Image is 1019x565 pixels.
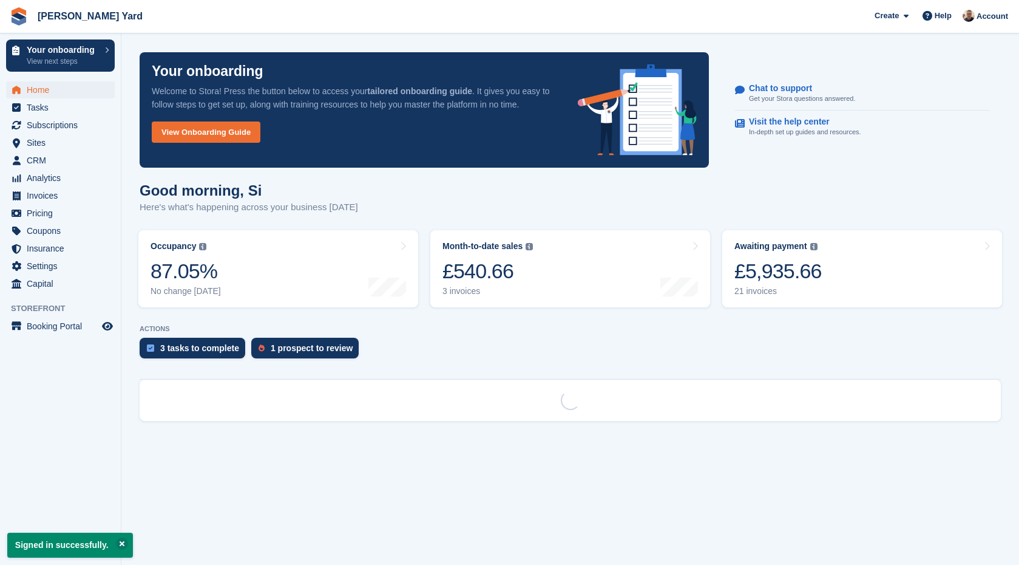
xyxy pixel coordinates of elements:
div: Month-to-date sales [442,241,523,252]
div: 21 invoices [734,286,822,296]
a: [PERSON_NAME] Yard [33,6,147,26]
a: Occupancy 87.05% No change [DATE] [138,230,418,307]
img: stora-icon-8386f47178a22dfd0bd8f6a31ec36ba5ce8667c1dd55bd0f319d3a0aa187defe.svg [10,7,28,26]
span: Invoices [27,187,100,204]
a: 3 tasks to complete [140,338,251,365]
a: menu [6,222,115,239]
a: menu [6,152,115,169]
span: Analytics [27,169,100,187]
a: Awaiting payment £5,935.66 21 invoices [722,230,1002,307]
p: In-depth set up guides and resources. [749,127,861,137]
img: icon-info-grey-7440780725fd019a000dd9b08b2336e03edf1995a4989e88bcd33f0948082b44.svg [810,243,818,250]
a: menu [6,205,115,222]
div: 87.05% [151,259,221,284]
p: Welcome to Stora! Press the button below to access your . It gives you easy to follow steps to ge... [152,84,558,111]
strong: tailored onboarding guide [367,86,472,96]
div: Occupancy [151,241,196,252]
a: menu [6,275,115,292]
span: Help [935,10,952,22]
p: Chat to support [749,83,845,94]
p: Get your Stora questions answered. [749,94,855,104]
p: View next steps [27,56,99,67]
p: Your onboarding [152,64,263,78]
span: Subscriptions [27,117,100,134]
a: Your onboarding View next steps [6,39,115,72]
a: 1 prospect to review [251,338,365,365]
a: Chat to support Get your Stora questions answered. [735,77,989,111]
a: View Onboarding Guide [152,122,260,143]
a: menu [6,117,115,134]
img: prospect-51fa495bee0391a8d652442698ab0144808aea92771e9ea1ae160a38d050c398.svg [259,344,265,352]
a: menu [6,258,115,275]
a: menu [6,318,115,335]
span: Booking Portal [27,318,100,335]
img: Si Allen [963,10,975,22]
p: Here's what's happening across your business [DATE] [140,200,358,214]
span: Pricing [27,205,100,222]
div: Awaiting payment [734,241,807,252]
span: CRM [27,152,100,169]
img: icon-info-grey-7440780725fd019a000dd9b08b2336e03edf1995a4989e88bcd33f0948082b44.svg [526,243,533,250]
span: Insurance [27,240,100,257]
span: Account [977,10,1008,22]
h1: Good morning, Si [140,182,358,199]
div: 3 invoices [442,286,533,296]
p: Visit the help center [749,117,851,127]
div: £5,935.66 [734,259,822,284]
div: No change [DATE] [151,286,221,296]
a: menu [6,134,115,151]
span: Create [875,10,899,22]
a: menu [6,169,115,187]
div: 1 prospect to review [271,343,353,353]
a: menu [6,99,115,116]
p: Your onboarding [27,46,99,54]
img: onboarding-info-6c161a55d2c0e0a8cae90662b2fe09162a5109e8cc188191df67fb4f79e88e88.svg [578,64,697,156]
div: 3 tasks to complete [160,343,239,353]
a: menu [6,187,115,204]
a: menu [6,81,115,98]
a: Month-to-date sales £540.66 3 invoices [430,230,710,307]
p: ACTIONS [140,325,1001,333]
div: £540.66 [442,259,533,284]
span: Settings [27,258,100,275]
img: task-75834270c22a3079a89374b754ae025e5fb1db73e45f91037f5363f120a921f8.svg [147,344,154,352]
span: Coupons [27,222,100,239]
a: Visit the help center In-depth set up guides and resources. [735,111,989,143]
span: Sites [27,134,100,151]
a: menu [6,240,115,257]
p: Signed in successfully. [7,533,133,558]
span: Capital [27,275,100,292]
img: icon-info-grey-7440780725fd019a000dd9b08b2336e03edf1995a4989e88bcd33f0948082b44.svg [199,243,206,250]
span: Home [27,81,100,98]
span: Storefront [11,303,121,315]
span: Tasks [27,99,100,116]
a: Preview store [100,319,115,334]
